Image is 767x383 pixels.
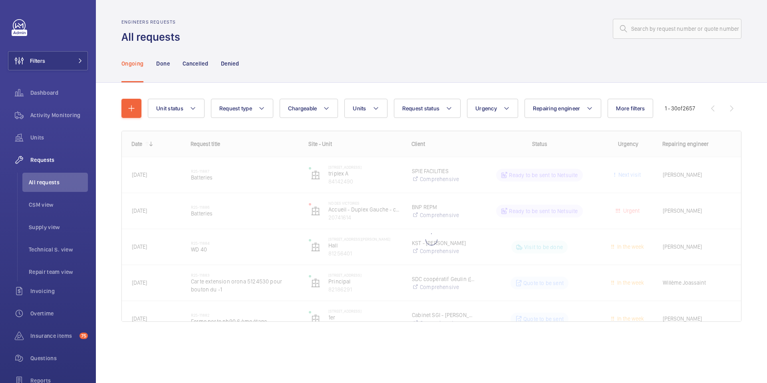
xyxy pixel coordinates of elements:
[678,105,683,112] span: of
[29,268,88,276] span: Repair team view
[467,99,518,118] button: Urgency
[29,178,88,186] span: All requests
[30,89,88,97] span: Dashboard
[221,60,239,68] p: Denied
[211,99,273,118] button: Request type
[394,99,461,118] button: Request status
[156,60,169,68] p: Done
[30,111,88,119] span: Activity Monitoring
[30,57,45,65] span: Filters
[30,354,88,362] span: Questions
[121,19,185,25] h2: Engineers requests
[8,51,88,70] button: Filters
[219,105,252,112] span: Request type
[30,309,88,317] span: Overtime
[30,156,88,164] span: Requests
[79,333,88,339] span: 75
[344,99,387,118] button: Units
[121,30,185,44] h1: All requests
[30,134,88,142] span: Units
[402,105,440,112] span: Request status
[29,223,88,231] span: Supply view
[148,99,205,118] button: Unit status
[183,60,208,68] p: Cancelled
[525,99,602,118] button: Repairing engineer
[613,19,741,39] input: Search by request number or quote number
[288,105,317,112] span: Chargeable
[608,99,653,118] button: More filters
[616,105,645,112] span: More filters
[29,201,88,209] span: CSM view
[30,287,88,295] span: Invoicing
[533,105,580,112] span: Repairing engineer
[280,99,338,118] button: Chargeable
[121,60,143,68] p: Ongoing
[353,105,366,112] span: Units
[30,332,76,340] span: Insurance items
[665,106,695,111] span: 1 - 30 2657
[156,105,183,112] span: Unit status
[29,245,88,253] span: Technical S. view
[475,105,497,112] span: Urgency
